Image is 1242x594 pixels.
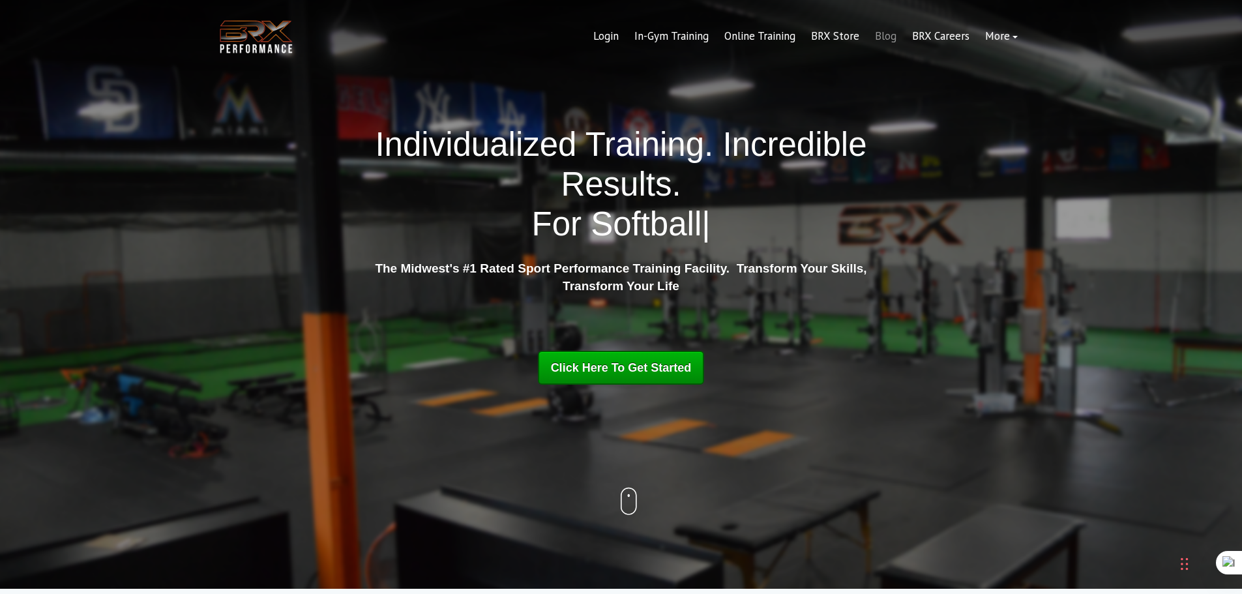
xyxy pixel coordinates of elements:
[977,21,1026,52] a: More
[531,205,702,243] span: For Softball
[585,21,627,52] a: Login
[538,351,705,385] a: Click Here To Get Started
[370,125,872,245] h1: Individualized Training. Incredible Results.
[375,261,866,293] strong: The Midwest's #1 Rated Sport Performance Training Facility. Transform Your Skills, Transform Your...
[867,21,904,52] a: Blog
[717,21,803,52] a: Online Training
[585,21,1026,52] div: Navigation Menu
[1057,453,1242,594] iframe: Chat Widget
[627,21,717,52] a: In-Gym Training
[217,17,295,57] img: BRX Transparent Logo-2
[551,361,692,374] span: Click Here To Get Started
[904,21,977,52] a: BRX Careers
[1181,544,1189,584] div: Drag
[702,205,710,243] span: |
[803,21,867,52] a: BRX Store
